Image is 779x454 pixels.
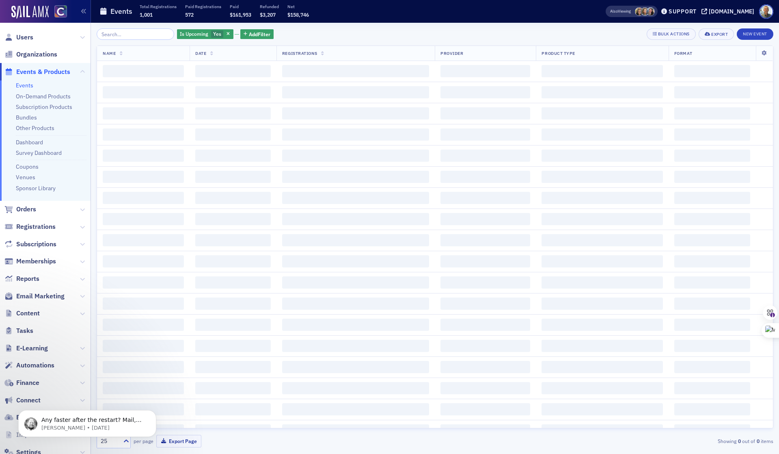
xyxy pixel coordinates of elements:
a: Registrations [4,222,56,231]
a: Events & Products [4,67,70,76]
span: Subscriptions [16,240,56,249]
a: Exports [4,413,39,422]
span: Any faster after the restart? Mail, Messages, and Photos seem high but I don't think that is too ... [35,24,136,103]
span: Registrations [16,222,56,231]
a: Automations [4,361,54,370]
a: Orders [4,205,36,214]
a: Bundles [16,114,37,121]
a: Survey Dashboard [16,149,62,156]
img: SailAMX [54,5,67,18]
span: Users [16,33,33,42]
a: View Homepage [49,5,67,19]
a: Subscriptions [4,240,56,249]
a: Venues [16,174,35,181]
a: Other Products [16,124,54,132]
a: On-Demand Products [16,93,71,100]
a: Dashboard [16,139,43,146]
span: Reports [16,274,39,283]
span: E-Learning [16,344,48,353]
a: Memberships [4,257,56,266]
a: Events [16,82,33,89]
span: Automations [16,361,54,370]
a: Reports [4,274,39,283]
a: Subscription Products [16,103,72,111]
img: SailAMX [11,6,49,19]
span: Orders [16,205,36,214]
a: Connect [4,396,41,405]
a: Users [4,33,33,42]
a: Email Marketing [4,292,65,301]
a: Organizations [4,50,57,59]
span: Finance [16,378,39,387]
span: Tasks [16,326,33,335]
a: Sponsor Library [16,185,56,192]
a: Imports [4,430,40,439]
span: Content [16,309,40,318]
a: Content [4,309,40,318]
a: Finance [4,378,39,387]
span: Organizations [16,50,57,59]
a: E-Learning [4,344,48,353]
iframe: Intercom notifications message [6,393,168,450]
a: Tasks [4,326,33,335]
a: Coupons [16,163,39,170]
span: Events & Products [16,67,70,76]
span: Memberships [16,257,56,266]
span: Email Marketing [16,292,65,301]
p: Message from Aidan, sent 2w ago [35,31,140,39]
